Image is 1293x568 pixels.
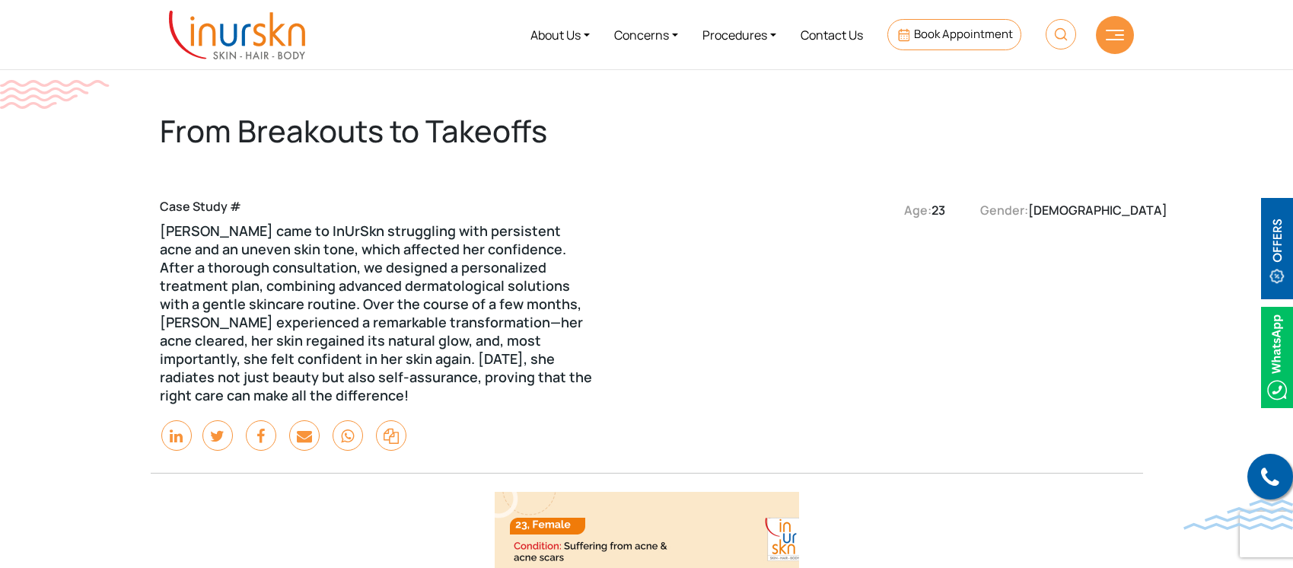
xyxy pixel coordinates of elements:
[980,201,1049,219] div: [DEMOGRAPHIC_DATA]
[160,222,595,404] p: [PERSON_NAME] came to InUrSkn struggling with persistent acne and an uneven skin tone, which affe...
[602,6,690,63] a: Concerns
[1261,198,1293,299] img: offerBt
[887,19,1021,50] a: Book Appointment
[914,26,1013,42] span: Book Appointment
[980,201,1028,219] span: Gender:
[904,201,932,219] span: Age:
[1261,307,1293,408] img: Whatsappicon
[169,11,305,59] img: inurskn-logo
[690,6,788,63] a: Procedures
[788,6,875,63] a: Contact Us
[1183,499,1293,530] img: bluewave
[1106,30,1124,40] img: hamLine.svg
[160,113,744,149] h1: From Breakouts to Takeoffs
[904,201,950,219] div: 23
[160,198,241,215] span: Case Study #
[518,6,602,63] a: About Us
[1046,19,1076,49] img: HeaderSearch
[1261,348,1293,365] a: Whatsappicon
